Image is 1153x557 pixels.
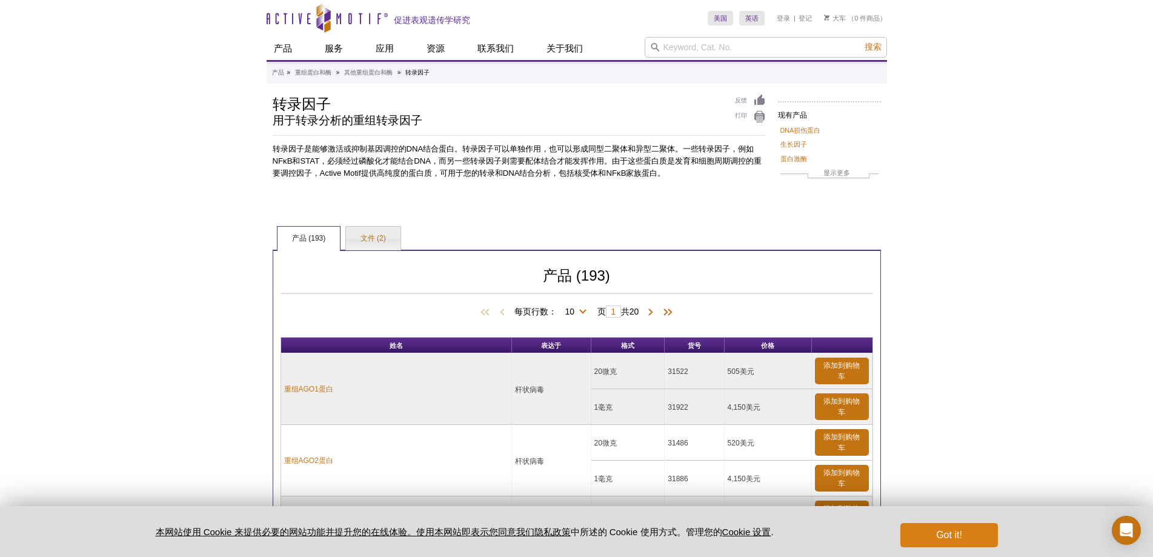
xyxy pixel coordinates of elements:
font: » [287,69,291,76]
font: 4,150美元 [728,475,760,483]
font: 转录因子 [405,69,430,76]
font: 应用 [376,43,394,53]
font: 31486 [668,439,688,447]
a: 其他重组蛋白和酶 [344,67,393,78]
font: 20微克 [594,439,617,447]
a: 添加到购物车 [815,358,869,384]
font: 1毫克 [594,475,613,483]
font: 货号 [688,342,701,349]
button: Cookie 设置 [722,527,771,538]
a: 联系我们 [470,37,521,60]
a: 反馈 [735,94,766,107]
font: 31522 [668,367,688,376]
a: 登录 [777,14,790,22]
a: 服务 [317,37,350,60]
font: | [794,15,796,22]
font: 产品 (193) [543,267,610,284]
font: 用于转录分析的重组转录因子 [273,114,422,127]
a: 添加到购物车 [815,501,869,527]
font: 转录因子 [273,96,331,112]
a: 产品 [267,37,299,60]
button: 搜索 [861,41,885,53]
font: 添加到购物车 [823,361,860,381]
font: 每页行数： [514,307,557,316]
font: 20微克 [594,367,617,376]
span: Next Page [645,307,657,319]
font: 杆状病毒 [515,385,544,393]
font: 中所述的 Cookie 使用方式 [571,527,677,537]
a: 产品 [272,67,284,78]
a: 添加到购物车 [815,429,869,456]
font: 显示更多 [823,169,850,176]
font: DNA损伤蛋白 [780,127,821,134]
font: 。管理您的 [677,527,722,537]
font: 生长因子 [780,141,807,148]
font: 重组AGO1蛋白 [284,385,333,393]
font: 页 [597,307,606,316]
font: 联系我们 [477,43,514,53]
font: » [397,69,401,76]
span: Last Page [657,307,675,319]
a: 应用 [368,37,401,60]
font: 格式 [621,342,634,349]
font: 服务 [325,43,343,53]
a: 登记 [799,14,812,22]
a: 资源 [419,37,452,60]
button: Got it! [900,523,997,547]
a: 大车 [824,14,846,22]
font: 关于我们 [547,43,583,53]
a: 本网站使用 Cookie 来提供必要的网站功能并提升您的在线体验。使用本网站即表示您同意我们隐私政策 [156,527,571,537]
span: First Page [478,307,496,319]
font: （0 件商品） [848,15,886,22]
a: 添加到购物车 [815,393,869,420]
a: 蛋白激酶 [780,153,807,164]
font: 大车 [832,15,846,22]
font: 505美元 [728,367,754,376]
font: 打印 [735,112,747,119]
a: 添加到购物车 [815,465,869,492]
font: 英语 [745,15,759,22]
font: 蛋白激酶 [780,155,807,162]
a: 生长因子 [780,139,807,150]
a: 重组蛋白和酶 [295,67,331,78]
font: 31922 [668,403,688,412]
font: 资源 [427,43,445,53]
font: 20 [630,307,639,316]
font: 产品 [274,43,292,53]
font: 文件 (2) [361,234,386,242]
font: 杆状病毒 [515,456,544,465]
font: 4,150美元 [728,403,760,412]
font: 姓名 [390,342,403,349]
a: 重组AGO1蛋白 [284,384,333,395]
a: DNA损伤蛋白 [780,125,821,136]
font: 添加到购物车 [823,397,860,416]
font: 产品 [272,69,284,76]
font: 添加到购物车 [823,504,860,524]
p: . [156,525,774,538]
font: 价格 [761,342,774,349]
font: 共 [621,307,630,316]
font: 其他重组蛋白和酶 [344,69,393,76]
font: 重组AGO2蛋白 [284,456,333,465]
font: 重组蛋白和酶 [295,69,331,76]
font: 搜索 [865,42,882,52]
a: 打印 [735,110,766,124]
img: Your Cart [824,15,829,21]
input: Keyword, Cat. No. [645,37,887,58]
font: 现有产品 [778,111,807,119]
font: 添加到购物车 [823,433,860,452]
font: Cookie 设置 [722,527,771,537]
font: » [336,69,340,76]
a: 关于我们 [539,37,590,60]
a: 产品 (193) [277,227,340,251]
font: 产品 (193) [292,234,325,242]
font: 添加到购物车 [823,469,860,488]
font: 美国 [714,15,727,22]
font: 促进表观遗传学研究 [394,15,470,25]
font: 登录 [777,15,790,22]
a: 显示更多 [780,167,879,181]
font: 520美元 [728,439,754,447]
font: 登记 [799,15,812,22]
font: 表达于 [541,342,561,349]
